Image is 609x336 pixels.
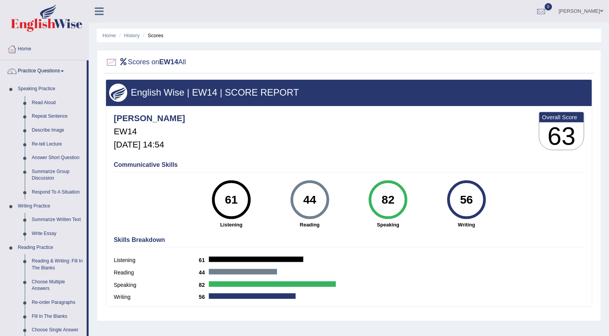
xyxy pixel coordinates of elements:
span: 0 [545,3,553,10]
strong: Listening [196,221,267,228]
b: 44 [199,269,209,276]
h3: 63 [539,122,584,150]
a: Reading & Writing: Fill In The Blanks [28,254,87,275]
a: Home [0,38,89,58]
a: Writing Practice [14,199,87,213]
h3: English Wise | EW14 | SCORE REPORT [109,87,589,98]
b: 61 [199,257,209,263]
label: Listening [114,256,199,264]
b: EW14 [159,58,178,66]
a: Read Aloud [28,96,87,110]
a: Answer Short Question [28,151,87,165]
h5: [DATE] 14:54 [114,140,185,149]
a: Respond To A Situation [28,185,87,199]
a: Re-tell Lecture [28,137,87,151]
a: Summarize Group Discussion [28,165,87,185]
a: Write Essay [28,227,87,241]
a: Choose Multiple Answers [28,275,87,296]
h5: EW14 [114,127,185,136]
div: 44 [296,183,324,216]
li: Scores [141,32,164,39]
h4: Skills Breakdown [114,237,584,243]
div: 56 [452,183,481,216]
label: Reading [114,269,199,277]
div: 82 [374,183,402,216]
a: Repeat Sentence [28,110,87,123]
a: Describe Image [28,123,87,137]
strong: Speaking [353,221,424,228]
h4: Communicative Skills [114,161,584,168]
b: Overall Score [542,114,581,120]
a: Re-order Paragraphs [28,296,87,310]
b: 56 [199,294,209,300]
img: wings.png [109,84,127,102]
a: Speaking Practice [14,82,87,96]
a: Practice Questions [0,60,87,80]
strong: Writing [431,221,502,228]
div: 61 [217,183,245,216]
strong: Reading [274,221,345,228]
h2: Scores on All [106,57,186,68]
a: Fill In The Blanks [28,310,87,324]
a: Summarize Written Text [28,213,87,227]
a: Reading Practice [14,241,87,255]
h4: [PERSON_NAME] [114,114,185,123]
a: History [124,33,140,38]
a: Home [103,33,116,38]
label: Speaking [114,281,199,289]
label: Writing [114,293,199,301]
b: 82 [199,282,209,288]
